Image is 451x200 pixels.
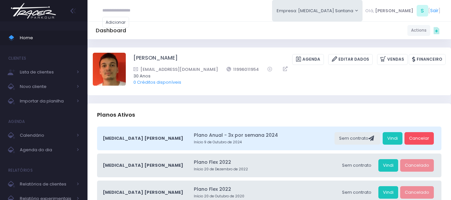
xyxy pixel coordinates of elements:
[103,162,183,169] span: [MEDICAL_DATA] [PERSON_NAME]
[375,8,413,14] span: [PERSON_NAME]
[377,54,408,65] a: Vendas
[96,27,126,34] h5: Dashboard
[194,194,335,199] small: Início 20 de Outubro de 2020
[328,54,373,65] a: Editar Dados
[337,186,376,199] div: Sem contrato
[407,25,430,36] a: Actions
[102,17,129,28] a: Adicionar
[8,115,25,128] h4: Agenda
[20,34,79,42] span: Home
[8,164,33,177] h4: Relatórios
[20,68,73,76] span: Lista de clientes
[226,66,259,73] a: 11996011954
[133,73,437,79] span: 30 Anos
[20,146,73,154] span: Agenda do dia
[20,97,73,105] span: Importar da planilha
[378,159,398,172] a: Vindi
[383,132,402,145] a: Vindi
[334,132,380,145] div: Sem contrato
[194,186,335,193] a: Plano Flex 2022
[93,53,126,86] img: Felipe Freire
[103,189,183,196] span: [MEDICAL_DATA] [PERSON_NAME]
[337,159,376,172] div: Sem contrato
[430,24,443,37] div: Quick actions
[103,135,183,142] span: [MEDICAL_DATA] [PERSON_NAME]
[365,8,374,14] span: Olá,
[194,140,332,145] small: Início 9 de Outubro de 2024
[363,3,443,18] div: [ ]
[133,79,181,85] a: 0 Créditos disponíveis
[133,54,178,65] a: [PERSON_NAME]
[404,132,434,145] a: Cancelar
[20,131,73,140] span: Calendário
[8,52,26,65] h4: Clientes
[194,132,332,139] a: Plano Anual - 3x por semana 2024
[20,82,73,91] span: Novo cliente
[378,186,398,199] a: Vindi
[20,180,73,188] span: Relatórios de clientes
[194,159,335,166] a: Plano Flex 2022
[292,54,324,65] a: Agenda
[417,5,428,16] span: S
[194,167,335,172] small: Início 20 de Dezembro de 2022
[93,53,126,88] label: Alterar foto de perfil
[133,66,218,73] a: [EMAIL_ADDRESS][DOMAIN_NAME]
[409,54,446,65] a: Financeiro
[430,7,438,14] a: Sair
[97,105,135,124] h3: Planos Ativos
